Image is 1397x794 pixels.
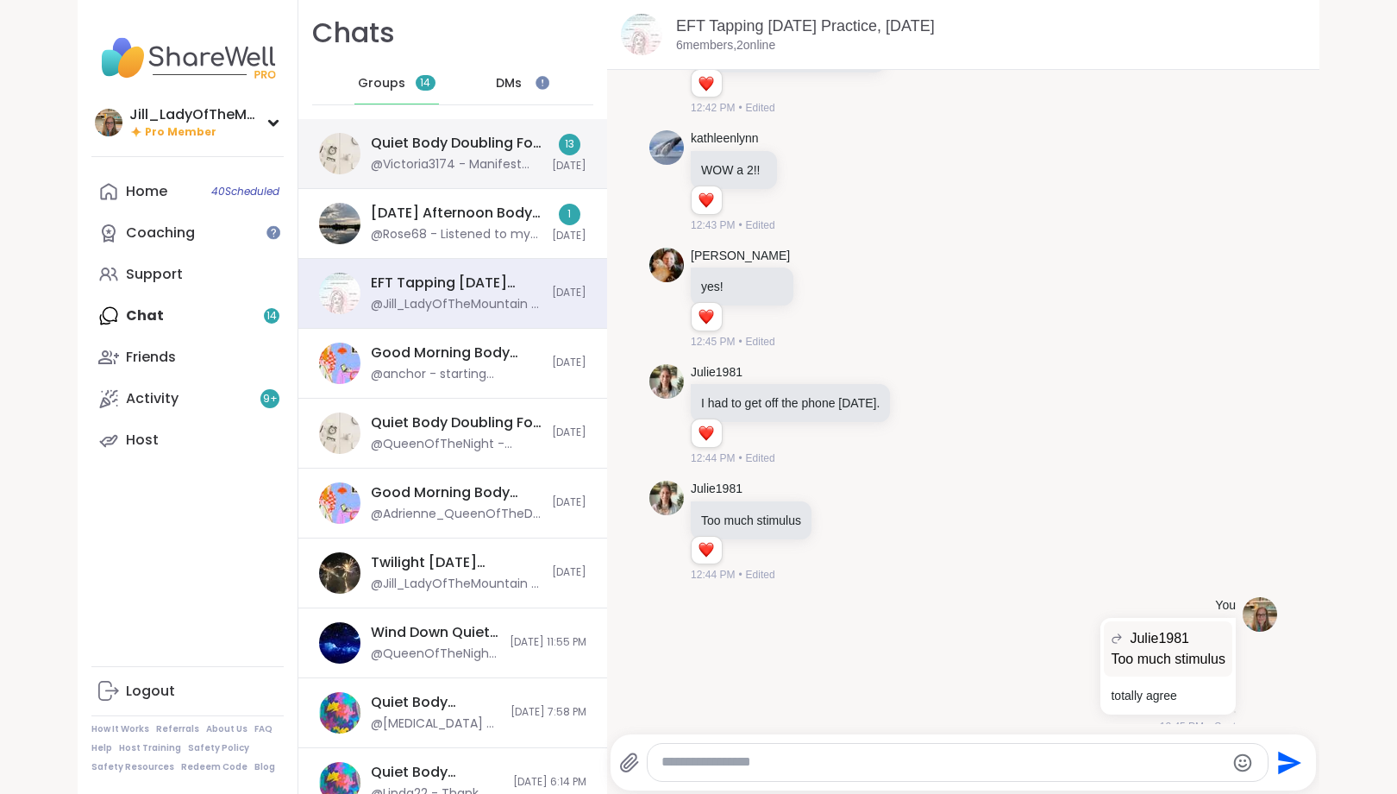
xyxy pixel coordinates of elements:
span: 12:45 PM [1160,719,1204,734]
span: 12:44 PM [691,451,735,466]
span: [DATE] [552,565,586,580]
span: • [738,451,742,466]
a: Support [91,254,284,295]
button: Reactions: love [697,193,715,207]
a: Help [91,742,112,754]
div: @QueenOfTheNight - Pleasant dreams friends! Thanks for winding down with me! [371,646,499,663]
button: Send [1269,743,1307,782]
img: ShareWell Nav Logo [91,28,284,88]
div: Reaction list [692,186,722,214]
div: @anchor - starting organizing and cleaning project. leaving for errand soon. thanks all. [371,366,542,383]
span: [DATE] [552,356,586,370]
span: 12:44 PM [691,567,735,583]
iframe: Spotlight [266,225,280,239]
p: yes! [701,278,783,295]
span: [DATE] [552,425,586,440]
a: Julie1981 [691,364,742,381]
div: Logout [126,682,175,701]
a: How It Works [91,723,149,735]
div: @Victoria3174 - Manifest that team! [371,156,542,173]
div: Home [126,182,167,201]
img: EFT Tapping Friday Practice, Sep 12 [621,14,662,55]
span: • [738,217,742,233]
button: Reactions: love [697,77,715,91]
img: Quiet Body Doubling - Thursday Evening Pt 2, Sep 11 [319,692,360,734]
div: [DATE] Afternoon Body Doublers and Chillers!, [DATE] [371,204,542,223]
div: Quiet Body Doubling For Productivity - [DATE] [371,413,542,432]
iframe: Spotlight [536,76,549,90]
span: Sent [1214,719,1236,734]
span: 12:45 PM [691,334,735,350]
img: Friday Afternoon Body Doublers and Chillers!, Sep 12 [319,203,360,244]
a: About Us [206,723,247,735]
img: Good Morning Body Doubling For Productivity, Sep 12 [319,343,360,384]
button: Reactions: love [697,310,715,324]
span: Edited [746,451,775,466]
span: 9 + [263,392,278,406]
div: Jill_LadyOfTheMountain [129,105,259,124]
button: Reactions: love [697,426,715,440]
a: Coaching [91,212,284,254]
a: Home40Scheduled [91,171,284,212]
p: totally agree [1111,687,1225,704]
a: Friends [91,337,284,378]
div: Host [126,431,159,450]
span: DMs [496,75,522,92]
span: Groups [358,75,405,92]
div: Quiet Body Doubling -[DATE] Evening, [DATE] [371,763,503,782]
img: Twilight Thursday Hangout, Sep 11 [319,552,360,594]
div: @Rose68 - Listened to my book and crocheted.Thanks for hosting [PERSON_NAME] ❤️ [371,226,542,243]
a: Logout [91,671,284,712]
span: [DATE] [552,229,586,243]
span: • [1207,719,1211,734]
img: https://sharewell-space-live.sfo3.digitaloceanspaces.com/user-generated/0036a520-c96e-4894-8f0e-e... [649,248,684,282]
img: https://sharewell-space-live.sfo3.digitaloceanspaces.com/user-generated/281b872e-73bb-4653-b913-d... [649,364,684,399]
a: EFT Tapping [DATE] Practice, [DATE] [676,17,935,35]
a: Referrals [156,723,199,735]
img: Quiet Body Doubling For Productivity - Friday, Sep 12 [319,133,360,174]
div: @Adrienne_QueenOfTheDawn - Sorry I missed the end of the session - thanks for coming everyone! [371,506,542,523]
div: Activity [126,389,179,408]
span: Edited [746,567,775,583]
img: Good Morning Body Doubling For Productivity, Sep 12 [319,482,360,524]
a: kathleenlynn [691,130,759,148]
span: [DATE] [552,286,586,300]
div: Quiet Body Doubling For Productivity - [DATE] [371,134,542,153]
img: https://sharewell-space-live.sfo3.digitaloceanspaces.com/user-generated/2564abe4-c444-4046-864b-7... [1243,597,1277,632]
a: Host [91,419,284,461]
div: 13 [559,134,580,155]
div: Good Morning Body Doubling For Productivity, [DATE] [371,343,542,362]
p: Too much stimulus [701,512,801,529]
textarea: Type your message [661,753,1225,772]
span: [DATE] 7:58 PM [511,705,586,720]
span: Edited [746,334,775,350]
img: Jill_LadyOfTheMountain [95,109,122,136]
p: I had to get off the phone [DATE]. [701,394,880,412]
div: Wind Down Quiet Body Doubling - [DATE] [371,623,499,642]
div: @Jill_LadyOfTheMountain - totally agree [371,296,542,313]
a: Blog [254,761,275,773]
p: 6 members, 2 online [676,37,775,54]
span: 12:42 PM [691,100,735,116]
span: Edited [746,217,775,233]
span: [DATE] [552,159,586,173]
span: [DATE] [552,495,586,510]
h1: Chats [312,14,395,53]
img: https://sharewell-space-live.sfo3.digitaloceanspaces.com/user-generated/281b872e-73bb-4653-b913-d... [649,481,684,515]
div: @Jill_LadyOfTheMountain - me either @shelleehance or i would have come! [371,576,542,593]
span: Edited [746,100,775,116]
span: 12:43 PM [691,217,735,233]
a: Host Training [119,742,181,754]
img: Quiet Body Doubling For Productivity - Friday, Sep 12 [319,413,360,454]
div: Support [126,265,183,284]
a: [PERSON_NAME] [691,248,790,265]
button: Emoji picker [1232,753,1253,773]
div: @QueenOfTheNight - ***Body Doubling Session Guidelines*** - **Respect the focus space**- Be kind ... [371,436,542,453]
a: Activity9+ [91,378,284,419]
a: Safety Policy [188,742,249,754]
span: [DATE] 6:14 PM [513,775,586,790]
div: Reaction list [692,419,722,447]
div: Reaction list [692,537,722,564]
div: 1 [559,204,580,225]
span: • [738,100,742,116]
